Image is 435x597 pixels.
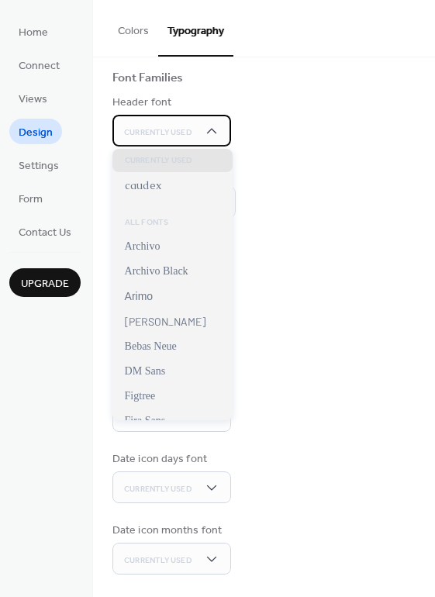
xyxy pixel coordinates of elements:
span: Currently Used [124,555,192,566]
span: caudex [125,178,162,192]
span: Currently Used [124,484,192,495]
span: [PERSON_NAME] [125,315,205,328]
a: Home [9,19,57,44]
div: Header font [112,95,228,111]
span: Currently Used [124,412,192,423]
span: DM Sans [125,365,166,378]
span: Contact Us [19,225,71,241]
span: Design [19,125,53,141]
span: Settings [19,158,59,174]
a: Settings [9,152,68,178]
span: Currently Used [124,127,192,138]
a: Connect [9,52,69,78]
a: Form [9,185,52,211]
span: Form [19,192,43,208]
span: Figtree [125,390,156,402]
a: Contact Us [9,219,81,244]
span: Fira Sans [125,415,166,427]
span: Connect [19,58,60,74]
a: Design [9,119,62,144]
a: Views [9,85,57,111]
span: Arimo [125,290,154,302]
span: Archivo Black [125,265,188,278]
span: Views [19,91,47,108]
div: Font Families [112,71,183,87]
button: Upgrade [9,268,81,297]
div: Date icon months font [112,523,228,539]
span: Upgrade [21,276,69,292]
span: Home [19,25,48,41]
span: Archivo [125,240,161,253]
span: Bebas Neue [125,340,177,353]
div: Date icon days font [112,451,228,468]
